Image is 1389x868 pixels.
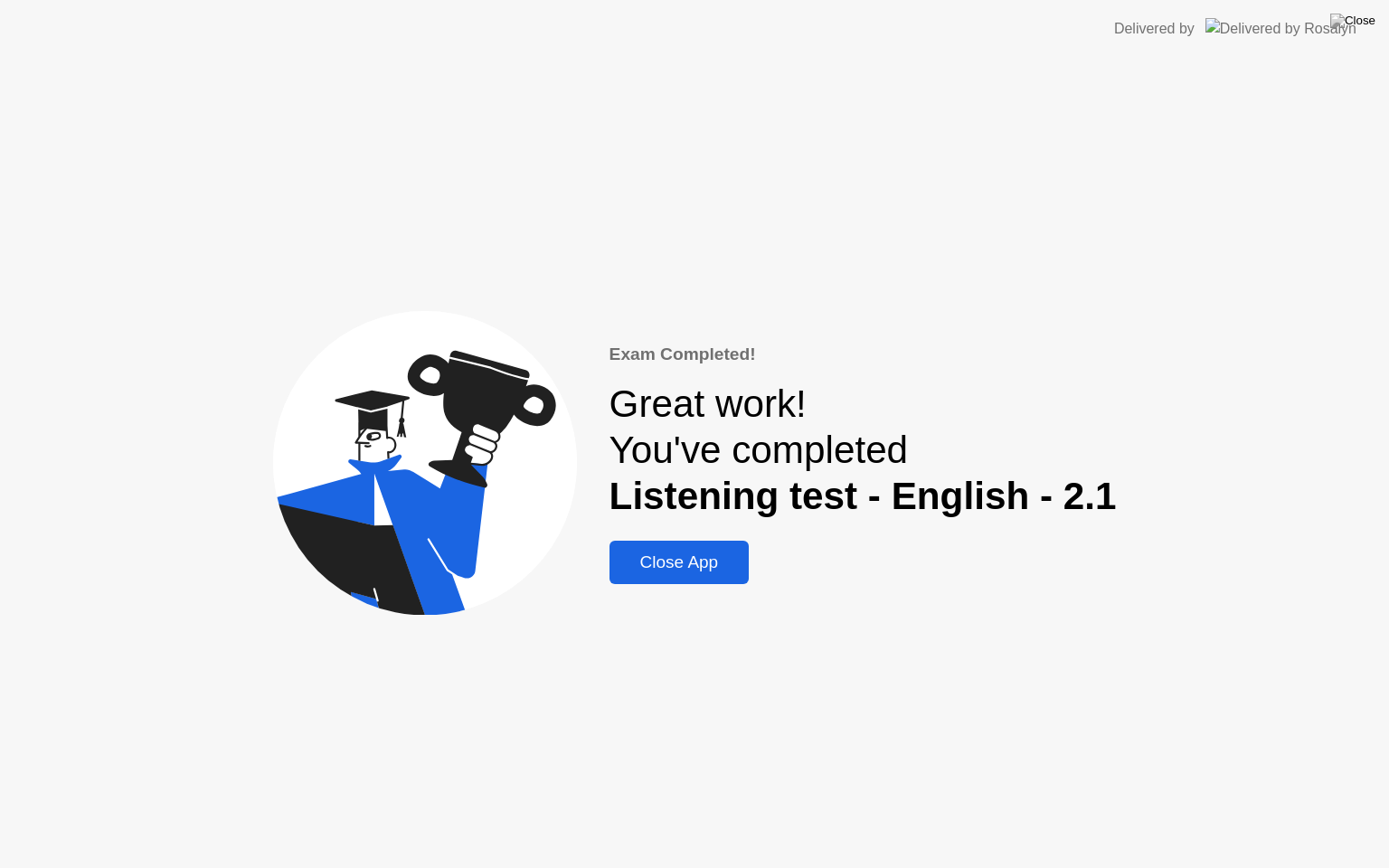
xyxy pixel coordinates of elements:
div: Delivered by [1114,18,1195,40]
b: Listening test - English - 2.1 [609,475,1117,517]
div: Great work! You've completed [609,382,1117,519]
button: Close App [609,541,750,584]
div: Close App [615,552,744,572]
img: Close [1330,14,1375,28]
div: Exam Completed! [609,342,1117,368]
img: Delivered by Rosalyn [1205,18,1356,39]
